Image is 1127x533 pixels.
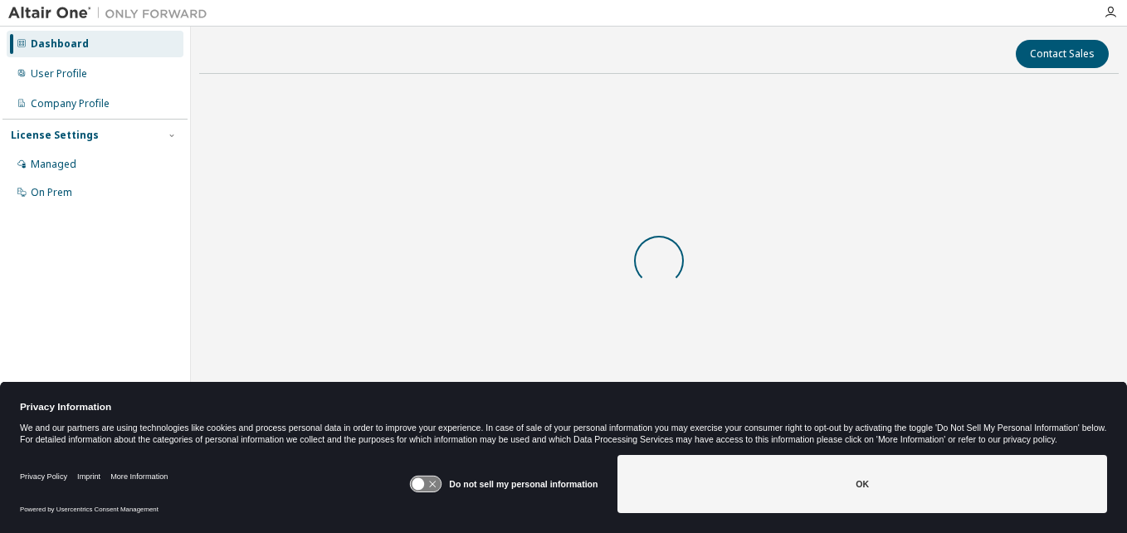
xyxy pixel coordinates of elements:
div: Dashboard [31,37,89,51]
div: On Prem [31,186,72,199]
img: Altair One [8,5,216,22]
div: User Profile [31,67,87,81]
div: Managed [31,158,76,171]
div: License Settings [11,129,99,142]
div: Company Profile [31,97,110,110]
button: Contact Sales [1016,40,1109,68]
